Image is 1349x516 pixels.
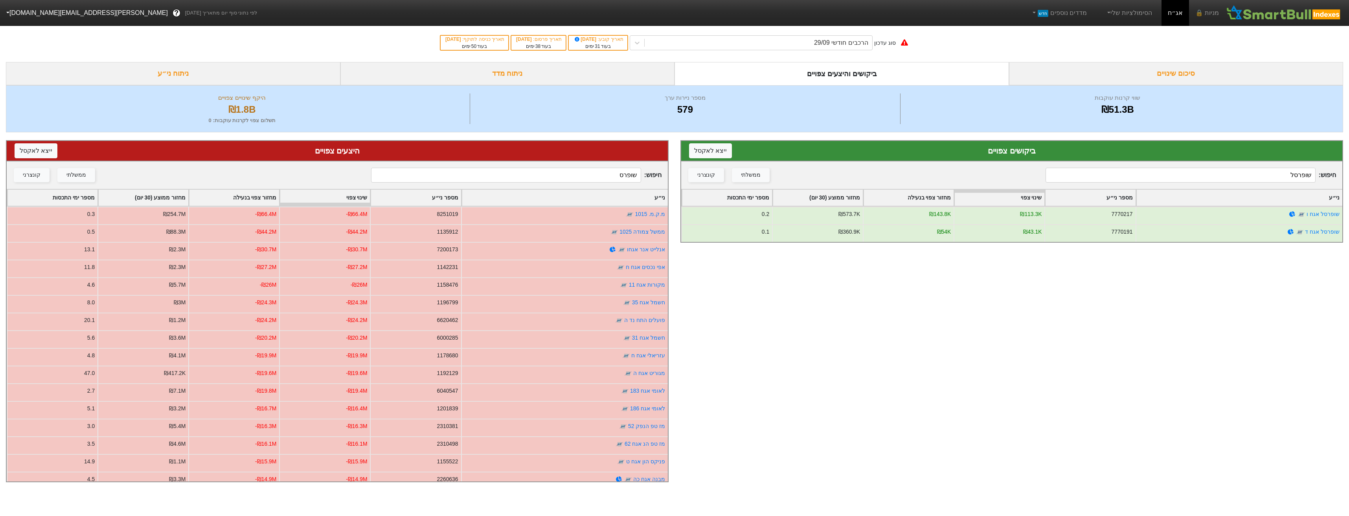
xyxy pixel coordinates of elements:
[1045,190,1135,206] div: Toggle SortBy
[255,351,276,360] div: -₪19.9M
[437,422,458,430] div: 2310381
[445,37,462,42] span: [DATE]
[1307,211,1340,217] a: שופרסל אגח ו
[515,36,562,43] div: תאריך פרסום :
[169,404,186,413] div: ₪3.2M
[626,210,634,218] img: tase link
[621,387,629,395] img: tase link
[84,245,95,254] div: 13.1
[631,352,665,359] a: עזריאלי אגח ח
[616,440,623,448] img: tase link
[535,44,540,49] span: 38
[346,457,367,466] div: -₪15.9M
[169,440,186,448] div: ₪4.6M
[437,475,458,483] div: 2260636
[87,228,95,236] div: 0.5
[516,37,533,42] span: [DATE]
[632,299,665,306] a: חשמל אגח 35
[620,281,628,289] img: tase link
[682,190,772,206] div: Toggle SortBy
[437,281,458,289] div: 1158476
[166,228,186,236] div: ₪88.3M
[255,316,276,324] div: -₪24.2M
[674,62,1009,85] div: ביקושים והיצעים צפויים
[87,475,95,483] div: 4.5
[437,404,458,413] div: 1201839
[617,263,625,271] img: tase link
[437,440,458,448] div: 2310498
[624,370,632,377] img: tase link
[164,369,186,377] div: ₪417.2K
[87,351,95,360] div: 4.8
[163,210,186,218] div: ₪254.7M
[624,317,665,323] a: פועלים התח נד ה
[629,282,665,288] a: מקורות אגח 11
[260,281,277,289] div: -₪26M
[340,62,675,85] div: ניתוח מדד
[169,387,186,395] div: ₪7.1M
[688,168,724,182] button: קונצרני
[87,404,95,413] div: 5.1
[84,457,95,466] div: 14.9
[346,245,367,254] div: -₪30.7M
[762,228,769,236] div: 0.1
[902,102,1333,117] div: ₪51.3B
[23,171,40,179] div: קונצרני
[84,263,95,271] div: 11.8
[626,264,665,270] a: אפי נכסים אגח ח
[1023,228,1042,236] div: ₪43.1K
[838,228,860,236] div: ₪360.9K
[371,190,461,206] div: Toggle SortBy
[346,298,367,307] div: -₪24.3M
[617,458,625,466] img: tase link
[462,190,668,206] div: Toggle SortBy
[615,317,623,324] img: tase link
[14,168,50,182] button: קונצרני
[255,263,276,271] div: -₪27.2M
[937,228,951,236] div: ₪54K
[255,210,276,218] div: -₪66.4M
[57,168,95,182] button: ממשלתי
[169,334,186,342] div: ₪3.6M
[437,457,458,466] div: 1155522
[346,475,367,483] div: -₪14.9M
[621,405,629,413] img: tase link
[169,316,186,324] div: ₪1.2M
[437,298,458,307] div: 1196799
[623,334,631,342] img: tase link
[626,458,665,465] a: פניקס הון אגח ט
[1136,190,1342,206] div: Toggle SortBy
[346,334,367,342] div: -₪20.2M
[255,298,276,307] div: -₪24.3M
[280,190,370,206] div: Toggle SortBy
[573,36,623,43] div: תאריך קובע :
[625,441,665,447] a: מז טפ הנ אגח 62
[174,298,186,307] div: ₪3M
[174,8,178,18] span: ?
[87,334,95,342] div: 5.6
[15,145,660,157] div: היצעים צפויים
[472,102,898,117] div: 579
[437,245,458,254] div: 7200173
[573,43,623,50] div: בעוד ימים
[255,228,276,236] div: -₪44.2M
[445,36,504,43] div: תאריך כניסה לתוקף :
[814,38,868,48] div: הרכבים חודשי 29/09
[169,245,186,254] div: ₪2.3M
[346,387,367,395] div: -₪19.4M
[169,422,186,430] div: ₪5.4M
[87,210,95,218] div: 0.3
[632,335,665,341] a: חשמל אגח 31
[255,404,276,413] div: -₪16.7M
[87,422,95,430] div: 3.0
[189,190,279,206] div: Toggle SortBy
[15,143,57,158] button: ייצא לאקסל
[627,246,665,253] a: אנלייט אנר אגחו
[619,229,665,235] a: ממשל צמודה 1025
[437,263,458,271] div: 1142231
[610,228,618,236] img: tase link
[1111,228,1132,236] div: 7770191
[1305,229,1340,235] a: שופרסל אגח ד
[633,370,665,376] a: מגוריט אגח ה
[255,387,276,395] div: -₪19.8M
